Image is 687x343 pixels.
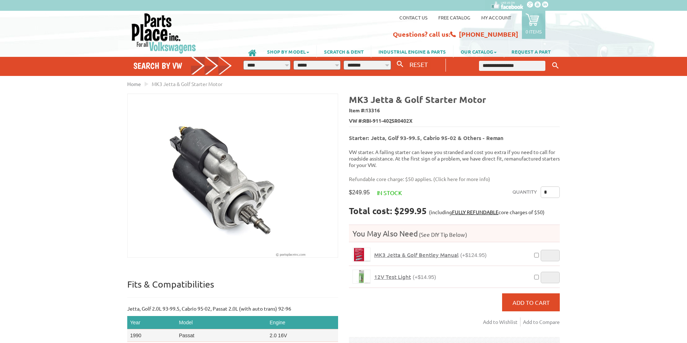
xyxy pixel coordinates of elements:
a: MK3 Jetta & Golf Bentley Manual [353,248,371,262]
button: Keyword Search [550,60,561,72]
img: MK3 Jetta & Golf Starter Motor [128,94,338,257]
span: 13316 [365,107,380,113]
span: Item #: [349,105,560,116]
a: FULLY REFUNDABLE [452,209,498,215]
img: Parts Place Inc! [131,13,197,54]
p: Jetta, Golf 2.0L 93-99.5, Cabrio 95-02, Passat 2.0L (with auto trans) 92-96 [127,305,338,312]
strong: Total cost: $299.95 [349,205,427,216]
a: 12V Test Light(+$14.95) [374,274,436,280]
th: Model [176,316,267,329]
span: SR0402X [391,117,412,125]
p: Refundable core charge: $50 applies. ( ) [349,175,554,183]
a: Add to Wishlist [483,317,520,326]
a: MK3 Jetta & Golf Bentley Manual(+$124.95) [374,252,487,258]
a: 12V Test Light [353,270,371,284]
span: Add to Cart [513,299,550,306]
a: Click here for more info [435,176,488,182]
span: (+$124.95) [460,252,487,258]
span: (+$14.95) [413,274,436,280]
p: 0 items [526,28,542,35]
span: $249.95 [349,189,370,196]
img: MK3 Jetta & Golf Bentley Manual [353,248,370,261]
a: Free Catalog [438,14,470,21]
a: 0 items [522,11,545,39]
span: (including core charges of $50) [429,209,545,215]
span: RESET [409,60,428,68]
b: Starter: Jetta, Golf 93-99.5, Cabrio 95-02 & Others - Reman [349,134,504,141]
td: 2.0 16V [267,329,338,342]
a: SHOP BY MODEL [260,45,316,58]
td: 1990 [127,329,176,342]
th: Engine [267,316,338,329]
span: MK3 Jetta & Golf Starter Motor [152,81,222,87]
span: (See DIY Tip Below) [418,231,467,238]
button: Search By VW... [394,59,406,69]
button: Add to Cart [502,293,560,311]
span: MK3 Jetta & Golf Bentley Manual [374,251,458,258]
td: Passat [176,329,267,342]
a: SCRATCH & DENT [317,45,371,58]
label: Quantity [513,186,537,198]
span: 12V Test Light [374,273,411,280]
a: Home [127,81,141,87]
a: REQUEST A PART [504,45,558,58]
th: Year [127,316,176,329]
a: OUR CATALOG [453,45,504,58]
span: In stock [377,189,402,196]
span: VW #: , [349,116,560,126]
h4: Search by VW [133,60,232,71]
button: RESET [407,59,431,69]
h4: You May Also Need [349,229,560,238]
p: Fits & Compatibilities [127,279,338,298]
p: VW starter. A failing starter can leave you stranded and cost you extra if you need to call for r... [349,149,560,168]
img: 12V Test Light [353,270,370,283]
a: INDUSTRIAL ENGINE & PARTS [371,45,453,58]
a: Add to Compare [523,317,560,326]
a: My Account [481,14,511,21]
b: MK3 Jetta & Golf Starter Motor [349,94,486,105]
span: RBI-911-402 [363,117,392,125]
a: Contact us [399,14,427,21]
